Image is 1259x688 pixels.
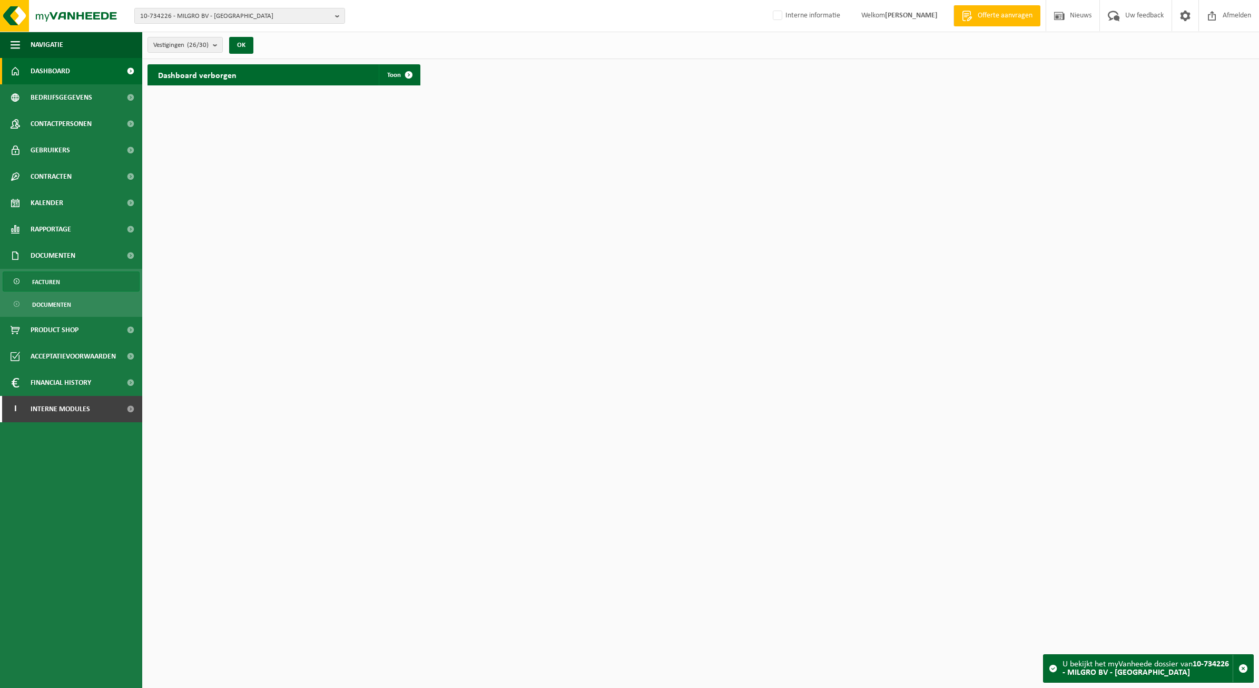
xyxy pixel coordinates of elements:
span: Dashboard [31,58,70,84]
count: (26/30) [187,42,209,49]
span: Financial History [31,370,91,396]
button: 10-734226 - MILGRO BV - [GEOGRAPHIC_DATA] [134,8,345,24]
label: Interne informatie [771,8,840,24]
a: Documenten [3,294,140,314]
span: Vestigingen [153,37,209,53]
span: Rapportage [31,216,71,243]
span: Gebruikers [31,137,70,163]
span: Offerte aanvragen [975,11,1035,21]
span: Documenten [31,243,75,269]
button: OK [229,37,253,54]
strong: [PERSON_NAME] [885,12,938,20]
span: Acceptatievoorwaarden [31,343,116,370]
span: Bedrijfsgegevens [31,84,92,111]
div: U bekijkt het myVanheede dossier van [1063,655,1233,682]
h2: Dashboard verborgen [147,64,247,85]
span: Interne modules [31,396,90,422]
span: Toon [387,72,401,79]
button: Vestigingen(26/30) [147,37,223,53]
a: Facturen [3,272,140,292]
span: 10-734226 - MILGRO BV - [GEOGRAPHIC_DATA] [140,8,331,24]
a: Toon [379,64,419,85]
span: Contracten [31,163,72,190]
span: Product Shop [31,317,78,343]
strong: 10-734226 - MILGRO BV - [GEOGRAPHIC_DATA] [1063,660,1229,677]
span: Contactpersonen [31,111,92,137]
span: Documenten [32,295,71,315]
span: I [11,396,20,422]
span: Kalender [31,190,63,216]
span: Navigatie [31,32,63,58]
span: Facturen [32,272,60,292]
a: Offerte aanvragen [953,5,1040,26]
